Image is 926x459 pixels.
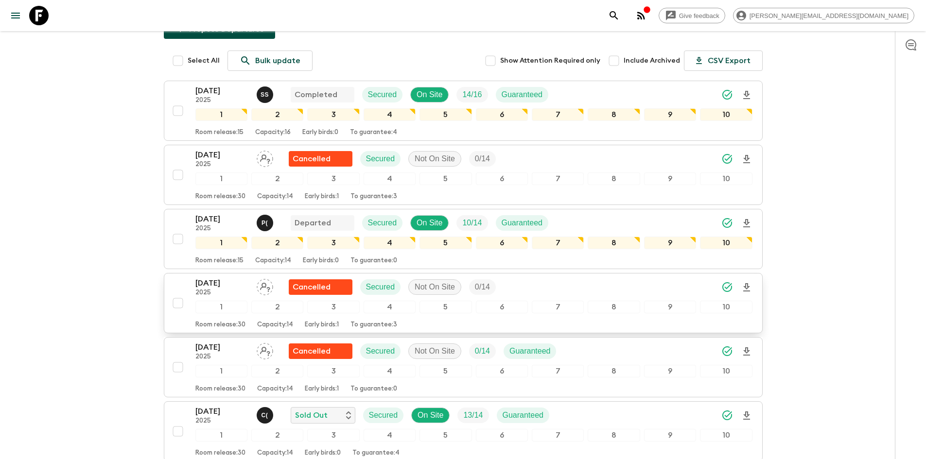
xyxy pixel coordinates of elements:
[476,429,528,442] div: 6
[366,345,395,357] p: Secured
[195,97,249,104] p: 2025
[700,108,752,121] div: 10
[195,277,249,289] p: [DATE]
[6,6,25,25] button: menu
[257,449,293,457] p: Capacity: 14
[195,353,249,361] p: 2025
[644,429,696,442] div: 9
[195,172,247,185] div: 1
[307,172,359,185] div: 3
[366,153,395,165] p: Secured
[251,365,303,377] div: 2
[195,225,249,233] p: 2025
[350,385,397,393] p: To guarantee: 0
[195,149,249,161] p: [DATE]
[255,257,291,265] p: Capacity: 14
[257,407,275,424] button: C(
[644,172,696,185] div: 9
[307,365,359,377] div: 3
[476,237,528,249] div: 6
[360,151,401,167] div: Secured
[411,408,450,423] div: On Site
[257,218,275,225] span: Pooky (Thanaphan) Kerdyoo
[195,449,245,457] p: Room release: 30
[415,345,455,357] p: Not On Site
[463,409,483,421] p: 13 / 14
[588,108,640,121] div: 8
[741,153,752,165] svg: Download Onboarding
[721,217,733,229] svg: Synced Successfully
[500,56,600,66] span: Show Attention Required only
[195,213,249,225] p: [DATE]
[721,345,733,357] svg: Synced Successfully
[195,321,245,329] p: Room release: 30
[502,217,543,229] p: Guaranteed
[307,429,359,442] div: 3
[419,172,472,185] div: 5
[476,365,528,377] div: 6
[195,429,247,442] div: 1
[509,345,551,357] p: Guaranteed
[164,81,763,141] button: [DATE]2025Sasivimol SuksamaiCompletedSecuredOn SiteTrip FillGuaranteed12345678910Room release:15C...
[408,343,461,359] div: Not On Site
[251,301,303,313] div: 2
[364,108,416,121] div: 4
[195,129,244,136] p: Room release: 15
[303,257,339,265] p: Early birds: 0
[195,237,247,249] div: 1
[410,87,449,102] div: On Site
[503,409,544,421] p: Guaranteed
[305,193,339,201] p: Early birds: 1
[364,429,416,442] div: 4
[588,301,640,313] div: 8
[674,12,725,19] span: Give feedback
[588,429,640,442] div: 8
[532,301,584,313] div: 7
[305,321,339,329] p: Early birds: 1
[532,108,584,121] div: 7
[644,237,696,249] div: 9
[588,172,640,185] div: 8
[257,410,275,418] span: Can (Jeerawut) Mapromjai
[476,301,528,313] div: 6
[255,129,291,136] p: Capacity: 16
[741,410,752,422] svg: Download Onboarding
[251,108,303,121] div: 2
[307,301,359,313] div: 3
[302,129,338,136] p: Early birds: 0
[364,301,416,313] div: 4
[604,6,624,25] button: search adventures
[588,237,640,249] div: 8
[475,345,490,357] p: 0 / 14
[293,153,331,165] p: Cancelled
[350,321,397,329] p: To guarantee: 3
[410,215,449,231] div: On Site
[352,449,400,457] p: To guarantee: 4
[251,429,303,442] div: 2
[700,237,752,249] div: 10
[644,301,696,313] div: 9
[257,321,293,329] p: Capacity: 14
[462,217,482,229] p: 10 / 14
[368,89,397,101] p: Secured
[295,217,331,229] p: Departed
[350,129,397,136] p: To guarantee: 4
[644,365,696,377] div: 9
[417,89,442,101] p: On Site
[307,108,359,121] div: 3
[195,289,249,297] p: 2025
[741,346,752,357] svg: Download Onboarding
[360,279,401,295] div: Secured
[419,429,472,442] div: 5
[307,237,359,249] div: 3
[532,237,584,249] div: 7
[262,411,268,419] p: C (
[227,51,313,71] a: Bulk update
[195,385,245,393] p: Room release: 30
[289,279,352,295] div: Flash Pack cancellation
[195,417,249,425] p: 2025
[684,51,763,71] button: CSV Export
[350,257,397,265] p: To guarantee: 0
[350,193,397,201] p: To guarantee: 3
[469,279,496,295] div: Trip Fill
